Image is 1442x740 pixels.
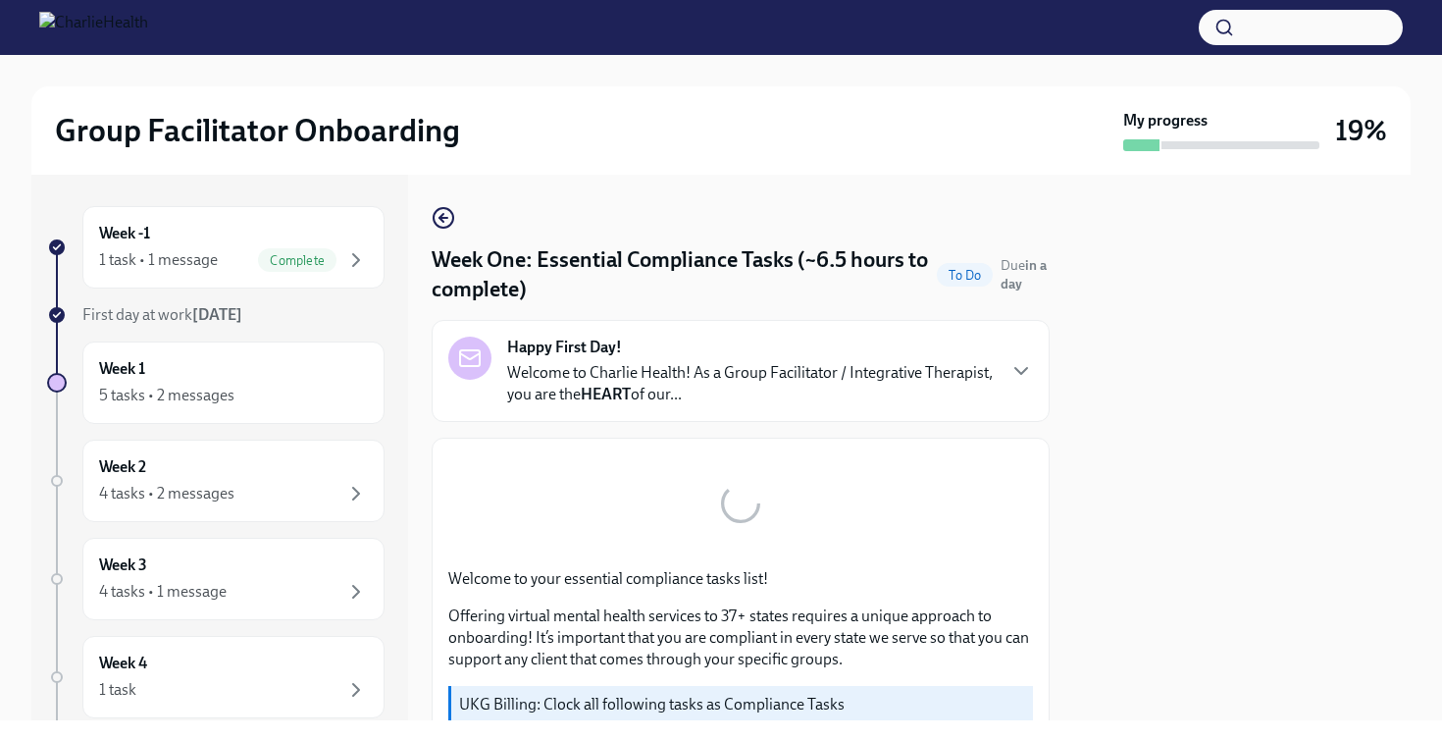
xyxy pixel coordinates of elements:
[432,245,929,304] h4: Week One: Essential Compliance Tasks (~6.5 hours to complete)
[99,249,218,271] div: 1 task • 1 message
[507,337,622,358] strong: Happy First Day!
[99,653,147,674] h6: Week 4
[448,606,1033,670] p: Offering virtual mental health services to 37+ states requires a unique approach to onboarding! I...
[99,456,146,478] h6: Week 2
[1335,113,1387,148] h3: 19%
[82,305,242,324] span: First day at work
[1123,110,1208,132] strong: My progress
[47,538,385,620] a: Week 34 tasks • 1 message
[47,304,385,326] a: First day at work[DATE]
[581,385,631,403] strong: HEART
[99,679,136,701] div: 1 task
[99,223,150,244] h6: Week -1
[192,305,242,324] strong: [DATE]
[47,206,385,289] a: Week -11 task • 1 messageComplete
[448,568,1033,590] p: Welcome to your essential compliance tasks list!
[55,111,460,150] h2: Group Facilitator Onboarding
[99,555,147,576] h6: Week 3
[47,440,385,522] a: Week 24 tasks • 2 messages
[1001,257,1047,292] strong: in a day
[39,12,148,43] img: CharlieHealth
[47,636,385,718] a: Week 41 task
[937,268,993,283] span: To Do
[507,362,994,405] p: Welcome to Charlie Health! As a Group Facilitator / Integrative Therapist, you are the of our...
[448,454,1033,553] button: Zoom image
[99,358,145,380] h6: Week 1
[99,581,227,603] div: 4 tasks • 1 message
[1001,257,1047,292] span: Due
[1001,256,1050,293] span: August 18th, 2025 10:00
[99,385,234,406] div: 5 tasks • 2 messages
[459,694,1025,715] p: UKG Billing: Clock all following tasks as Compliance Tasks
[258,253,336,268] span: Complete
[47,342,385,424] a: Week 15 tasks • 2 messages
[99,483,234,504] div: 4 tasks • 2 messages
